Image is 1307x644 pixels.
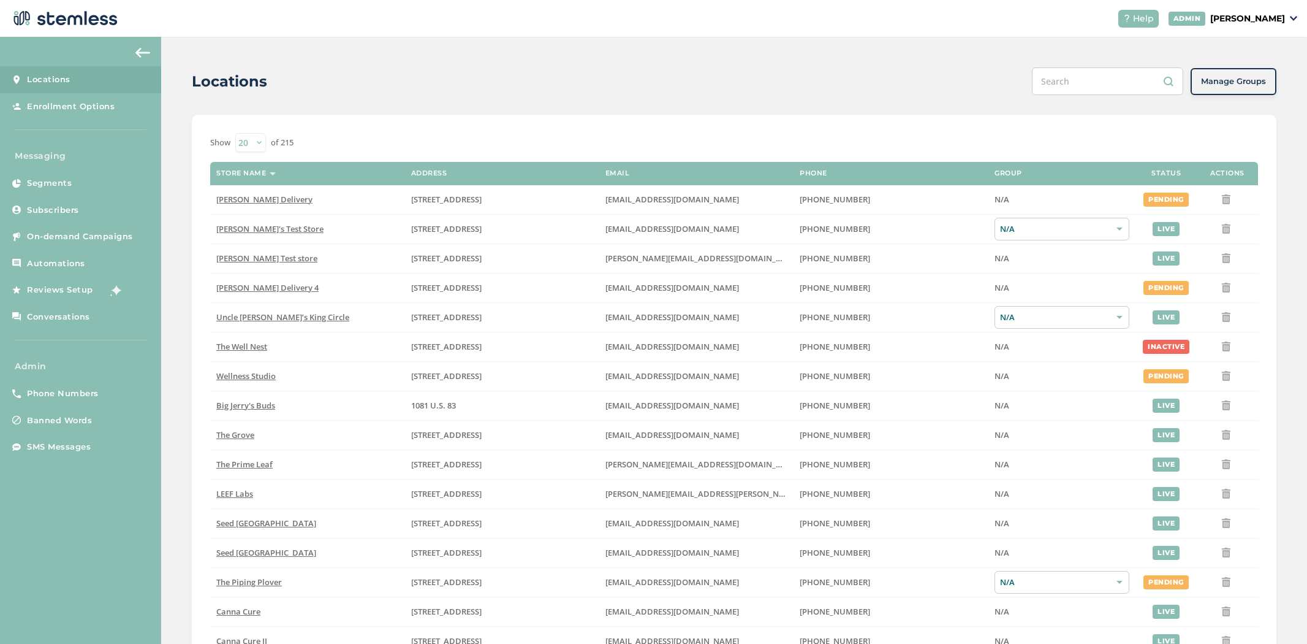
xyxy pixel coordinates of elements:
div: ADMIN [1169,12,1206,26]
button: Manage Groups [1191,68,1276,95]
img: icon-help-white-03924b79.svg [1123,15,1131,22]
span: Segments [27,177,72,190]
span: SMS Messages [27,441,91,453]
span: Reviews Setup [27,284,93,296]
span: Subscribers [27,204,79,217]
img: icon_down-arrow-small-66adaf34.svg [1290,16,1297,21]
span: On-demand Campaigns [27,231,133,243]
img: logo-dark-0685b13c.svg [10,6,118,31]
span: Conversations [27,311,90,323]
span: Automations [27,258,85,270]
h2: Locations [192,71,267,93]
span: Enrollment Options [27,101,115,113]
input: Search [1032,67,1183,95]
iframe: Chat Widget [1246,585,1307,644]
img: glitter-stars-b7820f95.gif [102,278,127,302]
span: Manage Groups [1201,75,1266,88]
span: Banned Words [27,415,92,427]
span: Help [1133,12,1154,25]
p: [PERSON_NAME] [1210,12,1285,25]
span: Locations [27,74,70,86]
span: Phone Numbers [27,388,99,400]
img: icon-arrow-back-accent-c549486e.svg [135,48,150,58]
